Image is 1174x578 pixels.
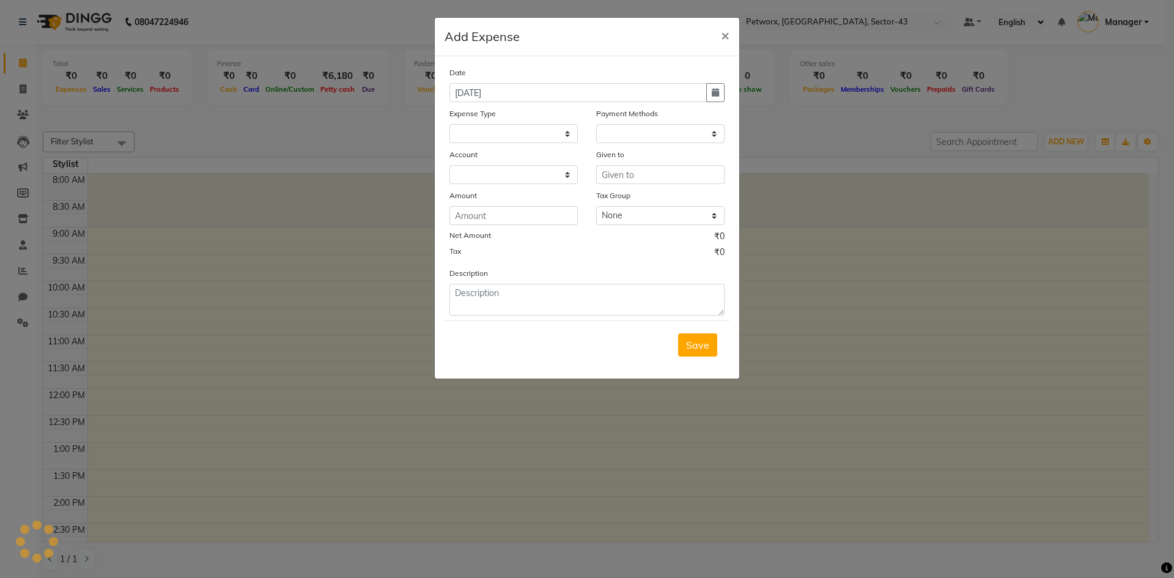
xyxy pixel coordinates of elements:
label: Tax Group [596,190,630,201]
label: Date [449,67,466,78]
label: Payment Methods [596,108,658,119]
label: Given to [596,149,624,160]
label: Account [449,149,478,160]
input: Given to [596,165,725,184]
button: Close [711,18,739,52]
label: Amount [449,190,477,201]
span: ₹0 [714,230,725,246]
label: Description [449,268,488,279]
span: × [721,26,729,44]
h5: Add Expense [445,28,520,46]
button: Save [678,333,717,357]
input: Amount [449,206,578,225]
label: Tax [449,246,461,257]
label: Net Amount [449,230,491,241]
span: Save [686,339,709,351]
span: ₹0 [714,246,725,262]
label: Expense Type [449,108,496,119]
